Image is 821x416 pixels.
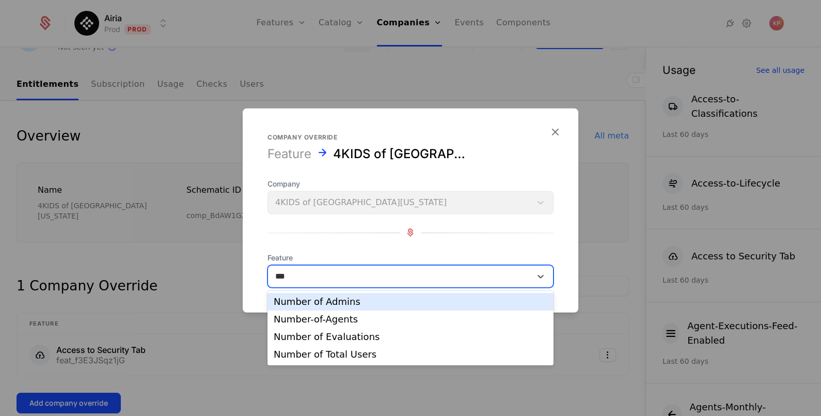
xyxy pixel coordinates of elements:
div: Feature [267,145,311,162]
div: Number-of-Agents [274,315,547,324]
div: Number of Admins [274,297,547,306]
div: Number of Total Users [274,350,547,359]
div: Company override [267,133,554,141]
div: 4KIDS of South Florida [333,145,466,162]
span: Company [267,178,554,189]
div: Number of Evaluations [274,332,547,342]
span: Feature [267,252,554,263]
